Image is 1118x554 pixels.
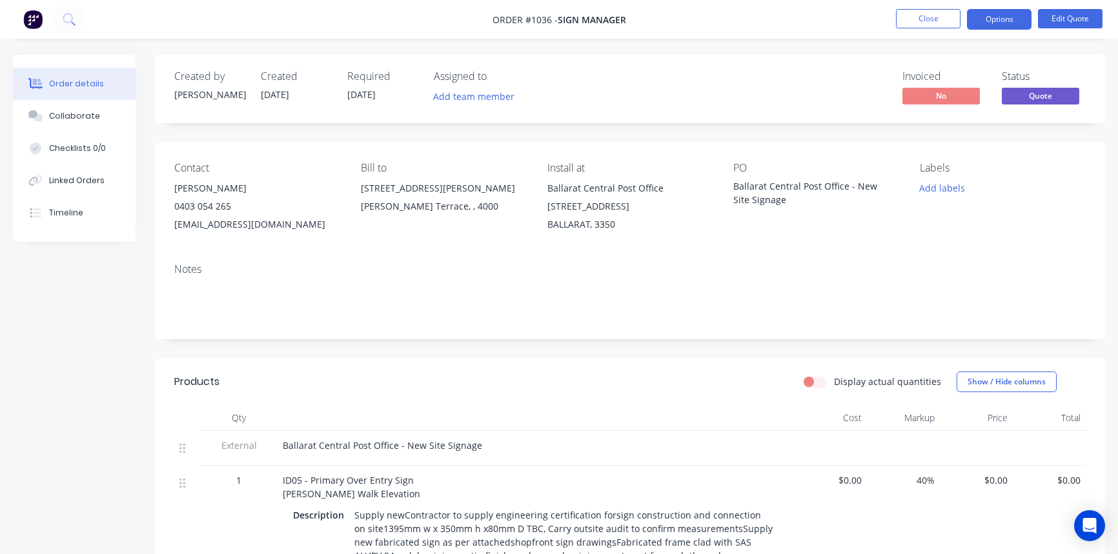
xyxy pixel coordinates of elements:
[261,70,332,83] div: Created
[174,179,340,233] div: [PERSON_NAME]0403 054 265[EMAIL_ADDRESS][DOMAIN_NAME]
[49,143,106,154] div: Checklists 0/0
[967,9,1032,30] button: Options
[794,405,867,431] div: Cost
[49,78,104,90] div: Order details
[940,405,1013,431] div: Price
[913,179,972,197] button: Add labels
[361,179,527,221] div: [STREET_ADDRESS][PERSON_NAME][PERSON_NAME] Terrace, , 4000
[13,164,136,197] button: Linked Orders
[945,473,1008,487] span: $0.00
[902,70,986,83] div: Invoiced
[283,474,420,500] span: ID05 - Primary Over Entry Sign [PERSON_NAME] Walk Elevation
[558,14,626,26] span: Sign Manager
[799,473,862,487] span: $0.00
[293,506,349,524] div: Description
[1074,510,1105,541] div: Open Intercom Messenger
[23,10,43,29] img: Factory
[13,68,136,100] button: Order details
[493,14,558,26] span: Order #1036 -
[834,375,941,388] label: Display actual quantities
[1038,9,1103,28] button: Edit Quote
[920,162,1086,174] div: Labels
[236,473,241,487] span: 1
[434,88,522,105] button: Add team member
[361,197,527,215] div: [PERSON_NAME] Terrace, , 4000
[174,179,340,197] div: [PERSON_NAME]
[1002,88,1079,107] button: Quote
[1013,405,1086,431] div: Total
[1024,66,1056,83] div: Quote
[13,197,136,229] button: Timeline
[347,70,418,83] div: Required
[1002,88,1079,104] span: Quote
[347,88,376,101] span: [DATE]
[361,162,527,174] div: Bill to
[547,179,713,215] div: Ballarat Central Post Office [STREET_ADDRESS]
[13,132,136,164] button: Checklists 0/0
[174,162,340,174] div: Contact
[49,207,83,219] div: Timeline
[283,439,482,451] span: Ballarat Central Post Office - New Site Signage
[434,70,563,83] div: Assigned to
[896,9,960,28] button: Close
[902,88,980,104] span: No
[49,110,100,122] div: Collaborate
[872,473,935,487] span: 40%
[174,70,245,83] div: Created by
[13,100,136,132] button: Collaborate
[200,405,278,431] div: Qty
[1002,70,1086,83] div: Status
[174,215,340,233] div: [EMAIL_ADDRESS][DOMAIN_NAME]
[733,179,895,206] div: Ballarat Central Post Office - New Site Signage
[174,88,245,101] div: [PERSON_NAME]
[261,88,289,101] span: [DATE]
[957,371,1057,392] button: Show / Hide columns
[361,179,527,197] div: [STREET_ADDRESS][PERSON_NAME]
[174,263,1086,275] div: Notes
[49,175,105,186] div: Linked Orders
[547,215,713,233] div: BALLARAT, 3350
[867,405,940,431] div: Markup
[547,162,713,174] div: Install at
[733,162,899,174] div: PO
[174,197,340,215] div: 0403 054 265
[547,179,713,233] div: Ballarat Central Post Office [STREET_ADDRESS]BALLARAT, 3350
[427,88,522,105] button: Add team member
[205,439,272,452] span: External
[174,374,219,390] div: Products
[1018,473,1081,487] span: $0.00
